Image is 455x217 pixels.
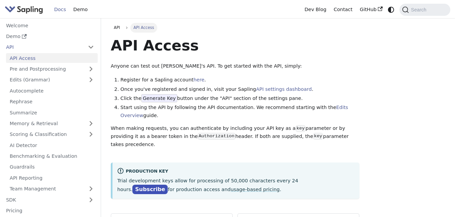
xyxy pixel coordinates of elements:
[121,85,359,94] li: Once you've registered and signed in, visit your Sapling .
[6,53,98,63] a: API Access
[409,7,430,12] span: Search
[356,4,386,15] a: GitHub
[6,162,98,172] a: Guardrails
[6,184,98,194] a: Team Management
[84,195,98,205] button: Expand sidebar category 'SDK'
[130,23,157,32] span: API Access
[2,206,98,216] a: Pricing
[111,36,359,55] h1: API Access
[111,23,359,32] nav: Breadcrumbs
[117,168,354,176] div: Production Key
[2,42,84,52] a: API
[111,124,359,148] p: When making requests, you can authenticate by including your API key as a parameter or by providi...
[193,77,204,82] a: here
[296,125,305,132] code: key
[330,4,356,15] a: Contact
[132,185,168,194] a: Subscribe
[301,4,330,15] a: Dev Blog
[6,140,98,150] a: AI Detector
[114,25,120,30] span: API
[84,42,98,52] button: Collapse sidebar category 'API'
[256,86,312,92] a: API settings dashboard
[231,187,280,192] a: usage-based pricing
[386,5,396,14] button: Switch between dark and light mode (currently system mode)
[51,4,70,15] a: Docs
[117,177,354,194] p: Trial development keys allow for processing of 50,000 characters every 24 hours. for production a...
[198,133,235,140] code: Authorization
[6,173,98,183] a: API Reporting
[121,104,359,120] li: Start using the API by following the API documentation. We recommend starting with the guide.
[313,133,323,140] code: key
[6,86,98,96] a: Autocomplete
[6,130,98,139] a: Scoring & Classification
[2,195,84,205] a: SDK
[6,119,98,129] a: Memory & Retrieval
[121,76,359,84] li: Register for a Sapling account .
[6,151,98,161] a: Benchmarking & Evaluation
[2,32,98,41] a: Demo
[2,21,98,30] a: Welcome
[111,62,359,70] p: Anyone can test out [PERSON_NAME]'s API. To get started with the API, simply:
[5,5,45,14] a: Sapling.aiSapling.ai
[111,23,123,32] a: API
[6,108,98,117] a: Summarize
[141,94,177,102] span: Generate Key
[399,4,450,16] button: Search (Command+K)
[121,95,359,103] li: Click the button under the "API" section of the settings pane.
[6,75,98,85] a: Edits (Grammar)
[70,4,91,15] a: Demo
[5,5,43,14] img: Sapling.ai
[6,97,98,107] a: Rephrase
[6,64,98,74] a: Pre and Postprocessing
